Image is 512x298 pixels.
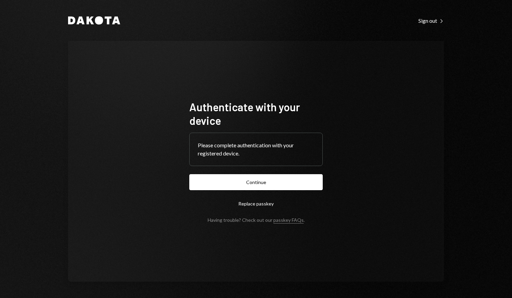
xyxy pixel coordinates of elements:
[273,217,304,223] a: passkey FAQs
[189,174,323,190] button: Continue
[189,100,323,127] h1: Authenticate with your device
[189,196,323,212] button: Replace passkey
[208,217,305,223] div: Having trouble? Check out our .
[198,141,314,158] div: Please complete authentication with your registered device.
[418,17,444,24] a: Sign out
